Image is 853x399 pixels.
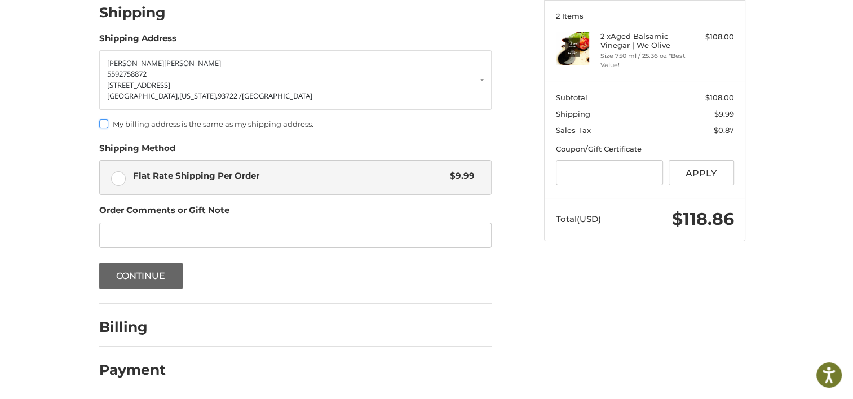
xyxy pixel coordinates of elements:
span: Shipping [556,109,590,118]
h3: 2 Items [556,11,734,20]
button: Continue [99,263,183,289]
h2: Payment [99,361,166,379]
span: Sales Tax [556,126,591,135]
legend: Shipping Address [99,32,176,50]
span: [STREET_ADDRESS] [107,80,170,90]
span: [US_STATE], [179,91,218,101]
legend: Order Comments [99,204,229,222]
span: 93722 / [218,91,242,101]
button: Apply [669,160,734,185]
h2: Billing [99,318,165,336]
span: $118.86 [672,209,734,229]
li: Size 750 ml / 25.36 oz *Best Value! [600,51,687,70]
span: Flat Rate Shipping Per Order [133,170,445,183]
label: My billing address is the same as my shipping address. [99,119,492,128]
button: Open LiveChat chat widget [130,15,143,28]
span: [GEOGRAPHIC_DATA], [107,91,179,101]
span: [PERSON_NAME] [107,58,164,68]
div: Coupon/Gift Certificate [556,144,734,155]
span: [PERSON_NAME] [164,58,221,68]
span: $9.99 [714,109,734,118]
h4: 2 x Aged Balsamic Vinegar | We Olive [600,32,687,50]
h2: Shipping [99,4,166,21]
span: 5592758872 [107,69,147,79]
div: $108.00 [690,32,734,43]
span: Subtotal [556,93,587,102]
span: [GEOGRAPHIC_DATA] [242,91,312,101]
input: Gift Certificate or Coupon Code [556,160,664,185]
a: Enter or select a different address [99,50,492,110]
p: We're away right now. Please check back later! [16,17,127,26]
span: $9.99 [444,170,475,183]
span: $0.87 [714,126,734,135]
span: Total (USD) [556,214,601,224]
span: $108.00 [705,93,734,102]
legend: Shipping Method [99,142,175,160]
